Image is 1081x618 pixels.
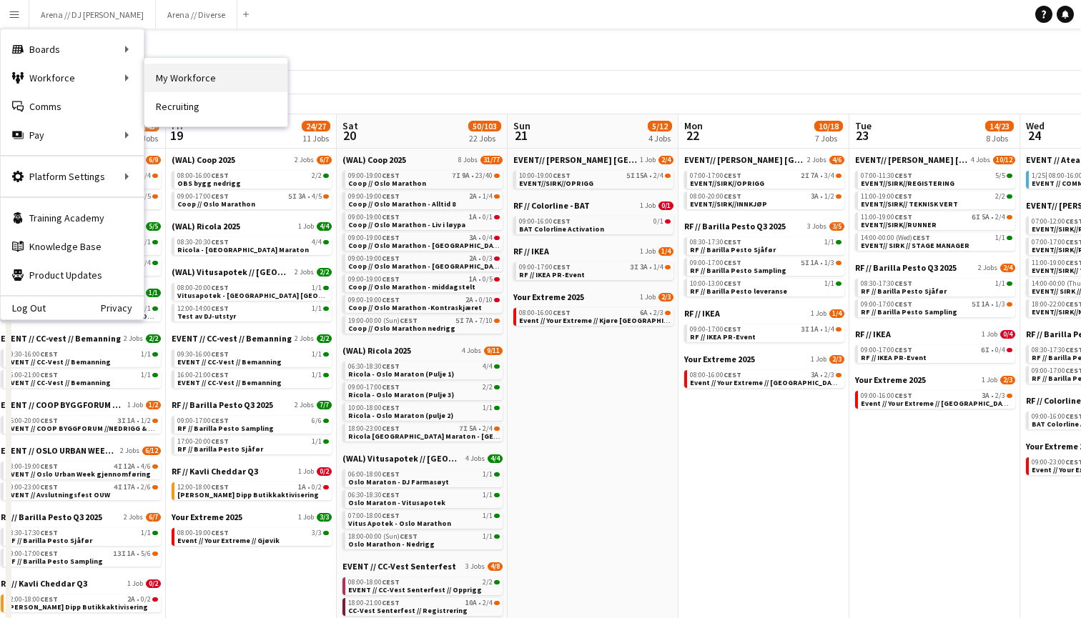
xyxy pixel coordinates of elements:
span: EVENT//SIRK// TEKNISK VERT [861,199,958,209]
div: • [348,317,500,324]
span: 09:00-17:00 [177,193,229,200]
span: 1/3 [995,301,1005,308]
span: (WAL) Vitusapotek // Oslo Maraton 2025 [172,266,292,277]
span: CEST [894,299,912,309]
span: 09:00-17:00 [690,326,741,333]
span: EVENT// SIRK NORGE [513,154,637,165]
span: 1/4 [824,326,834,333]
span: 0/4 [483,234,493,241]
span: Your Extreme 2025 [513,291,584,302]
a: 09:00-17:00CEST5I1A•1/3RF // Barilla Pesto Sampling [861,299,1012,316]
span: 4/4 [141,259,151,266]
div: RF // IKEA1 Job1/409:00-17:00CEST3I3A•1/4RF // IKEA PR-Event [513,246,673,291]
span: 09:00-19:00 [348,193,400,200]
span: CEST [400,316,418,325]
span: 1/4 [483,193,493,200]
span: 5I [455,317,464,324]
span: 6/9 [146,156,161,164]
button: Arena // DJ [PERSON_NAME] [29,1,156,29]
span: RF // Barilla Pesto Sampling [861,307,957,317]
a: Your Extreme 20251 Job2/3 [513,291,673,302]
a: 08:30-17:30CEST1/1RF // Barilla Pesto Sjåfør [690,237,841,254]
div: • [519,172,671,179]
span: 2 Jobs [295,156,314,164]
span: 2A [469,193,477,200]
span: 5I [288,193,297,200]
span: RF // Barilla Pesto Sjåfør [690,245,776,254]
span: CEST [724,191,741,201]
a: 10:00-19:00CEST5I15A•2/4EVENT//SIRK//OPRIGG [519,171,671,187]
span: CEST [211,171,229,180]
span: 08:00-20:00 [177,284,229,291]
span: CEST [894,191,912,201]
span: CEST [382,233,400,242]
span: EVENT//SIRK//INNKJØP [690,199,767,209]
a: Training Academy [1,204,144,232]
a: Product Updates [1,261,144,289]
span: 1/1 [146,289,161,297]
span: CEST [382,191,400,201]
span: 09:00-19:00 [348,234,400,241]
span: 23/40 [475,172,493,179]
span: EVENT// SIRK NORGE [855,154,968,165]
a: 14:00-00:00 (Wed)CEST1/1EVENT// SIRK // STAGE MANAGER [861,233,1012,249]
span: 6/7 [317,156,332,164]
span: 2/2 [995,193,1005,200]
span: 1/1 [312,284,322,291]
span: Coop // Oslo Marathon nedrigg [348,324,455,333]
span: RF // Barilla Pesto Q3 2025 [855,262,957,273]
button: Arena // Diverse [156,1,237,29]
span: 3/4 [824,172,834,179]
a: RF // Barilla Pesto Q3 20253 Jobs3/5 [684,221,844,231]
div: (WAL) Coop 20252 Jobs6/708:00-16:00CEST2/2OBS bygg nedrigg09:00-17:00CEST5I3A•4/5Coop // Oslo Mar... [172,154,332,221]
a: 09:00-19:00CEST1A•0/5Coop // Oslo Marathon - middagstelt [348,274,500,291]
span: 1A [982,301,989,308]
div: (WAL) Coop 20258 Jobs31/7709:00-19:00CEST7I9A•23/40Coop // Oslo Marathon09:00-19:00CEST2A•1/4Coop... [342,154,503,345]
span: RF // IKEA [684,308,720,319]
span: 2A [469,255,477,262]
span: 11:00-19:00 [861,193,912,200]
span: 1 Job [640,293,656,301]
span: 2 Jobs [807,156,826,164]
span: Coop // Oslo Marathon [177,199,255,209]
a: EVENT// [PERSON_NAME] [GEOGRAPHIC_DATA]4 Jobs10/12 [855,154,1015,165]
a: 19:00-00:00 (Sun)CEST5I7A•7/10Coop // Oslo Marathon nedrigg [348,316,500,332]
a: RF // IKEA1 Job1/4 [513,246,673,256]
span: 08:30-20:30 [177,239,229,246]
span: RF // IKEA PR-Event [690,332,756,342]
a: 09:00-17:00CEST5I3A•4/5Coop // Oslo Marathon [177,191,329,208]
span: 1/4 [829,309,844,318]
span: 3A [811,193,819,200]
span: RF // Barilla Pesto Sampling [690,266,786,275]
span: 3I [630,264,638,271]
div: • [861,301,1012,308]
div: • [519,264,671,271]
span: 09:00-17:00 [861,301,912,308]
span: RF // Barilla Pesto Sjåfør [861,286,947,296]
div: (WAL) Ricola 20251 Job4/408:30-20:30CEST4/4Ricola - [GEOGRAPHIC_DATA] Maraton [172,221,332,266]
span: CEST [211,283,229,292]
a: 09:00-19:00CEST2A•0/10Coop // Oslo Marathon -Kontraskjæret [348,295,500,312]
span: EVENT//SIRK//OPRIGG [690,179,764,188]
span: 6A [640,309,648,317]
span: 7A [465,317,473,324]
a: 11:00-19:00CEST6I5A•2/4EVENT//SIRK//RUNNER [861,212,1012,229]
div: RF // Barilla Pesto Q3 20252 Jobs2/408:30-17:30CEST1/1RF // Barilla Pesto Sjåfør09:00-17:00CEST5I... [855,262,1015,329]
span: EVENT//SIRK//RUNNER [861,220,937,229]
span: CEST [553,308,571,317]
div: • [861,214,1012,221]
span: 07:00-17:00 [690,172,741,179]
span: 1/1 [824,280,834,287]
span: 1 Job [640,156,656,164]
span: Test av DJ-utstyr [177,312,236,321]
span: EVENT//SIRK//OPRIGG [519,179,593,188]
div: EVENT// [PERSON_NAME] [GEOGRAPHIC_DATA]1 Job2/410:00-19:00CEST5I15A•2/4EVENT//SIRK//OPRIGG [513,154,673,200]
span: 8 Jobs [458,156,478,164]
span: 08:00-16:00 [519,309,571,317]
span: Coop // Oslo Marathon - Medlemsfordeler [348,241,504,250]
a: (WAL) Coop 20252 Jobs6/7 [172,154,332,165]
span: 0/3 [483,255,493,262]
div: • [690,259,841,266]
div: • [690,193,841,200]
a: (WAL) Vitusapotek // [GEOGRAPHIC_DATA] 20252 Jobs2/2 [172,266,332,277]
